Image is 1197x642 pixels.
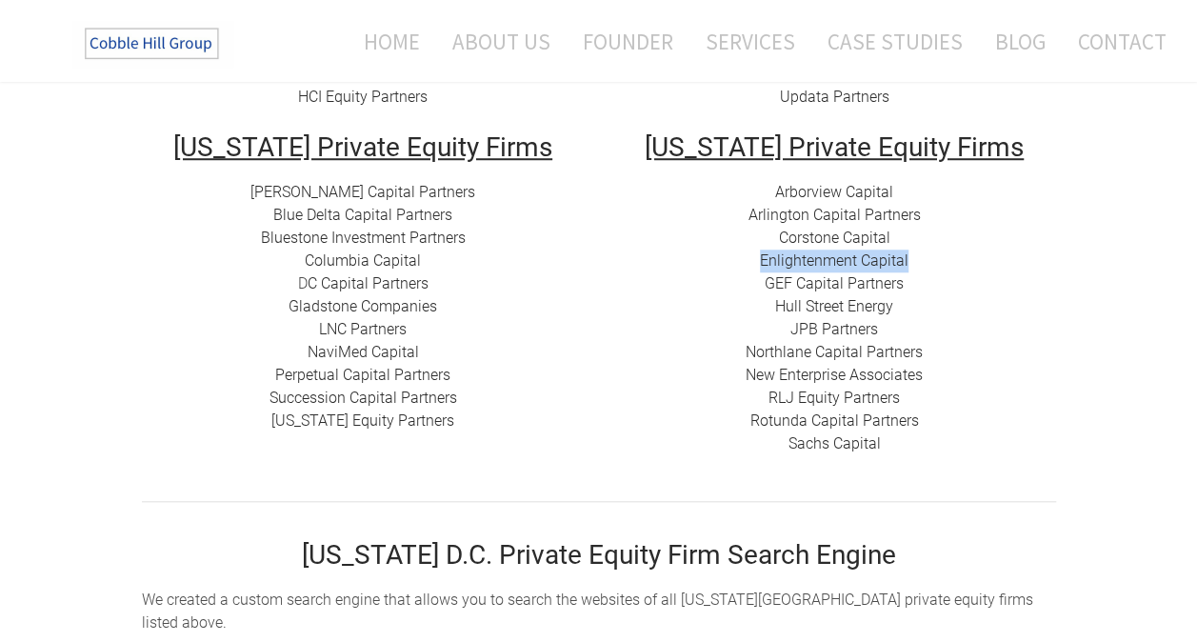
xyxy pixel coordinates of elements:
a: New Enterprise Associates [746,366,923,384]
a: Blue Delta Capital Partners [273,206,452,224]
a: [US_STATE] Equity Partners​ [271,411,454,430]
a: Gladstone Companies [289,297,437,315]
a: GEF Capital Partners [765,274,904,292]
a: Blog [981,16,1060,67]
a: ​RLJ Equity Partners [768,389,900,407]
a: ​Perpetual Capital Partners [275,366,450,384]
a: Arborview Capital [775,183,893,201]
a: ​​Rotunda Capital Partners [750,411,919,430]
a: Contact [1064,16,1167,67]
div: D [142,181,585,432]
a: Services [691,16,809,67]
a: Columbia Capital [305,251,421,270]
u: [US_STATE] Private Equity Firms [645,131,1024,163]
a: Hull Street Energy [775,297,893,315]
a: HCI Equity Partners [298,88,428,106]
h2: [US_STATE] D.C. Private Equity Firm Search Engine [142,542,1056,569]
a: Corstone Capital [779,229,890,247]
u: [US_STATE] Private Equity Firms [173,131,552,163]
a: Arlington Capital Partners​ [748,206,921,224]
a: Sachs Capital [788,434,881,452]
a: LNC Partners [319,320,407,338]
a: NaviMed Capital [308,343,419,361]
a: C Capital Partners [308,274,429,292]
a: ​Enlightenment Capital [760,251,908,270]
a: Updata Partners [780,88,889,106]
a: Succession Capital Partners [269,389,457,407]
img: The Cobble Hill Group LLC [72,20,234,68]
a: Case Studies [813,16,977,67]
a: Home [335,16,434,67]
a: Northlane Capital Partners [746,343,923,361]
a: JPB Partners [790,320,878,338]
div: ​We created a custom search engine that allows you to search the websites of all [US_STATE][GEOGR... [142,589,1056,634]
a: ​Bluestone Investment Partners [261,229,466,247]
a: Founder [569,16,688,67]
a: About Us [438,16,565,67]
a: [PERSON_NAME] Capital Partners [250,183,475,201]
